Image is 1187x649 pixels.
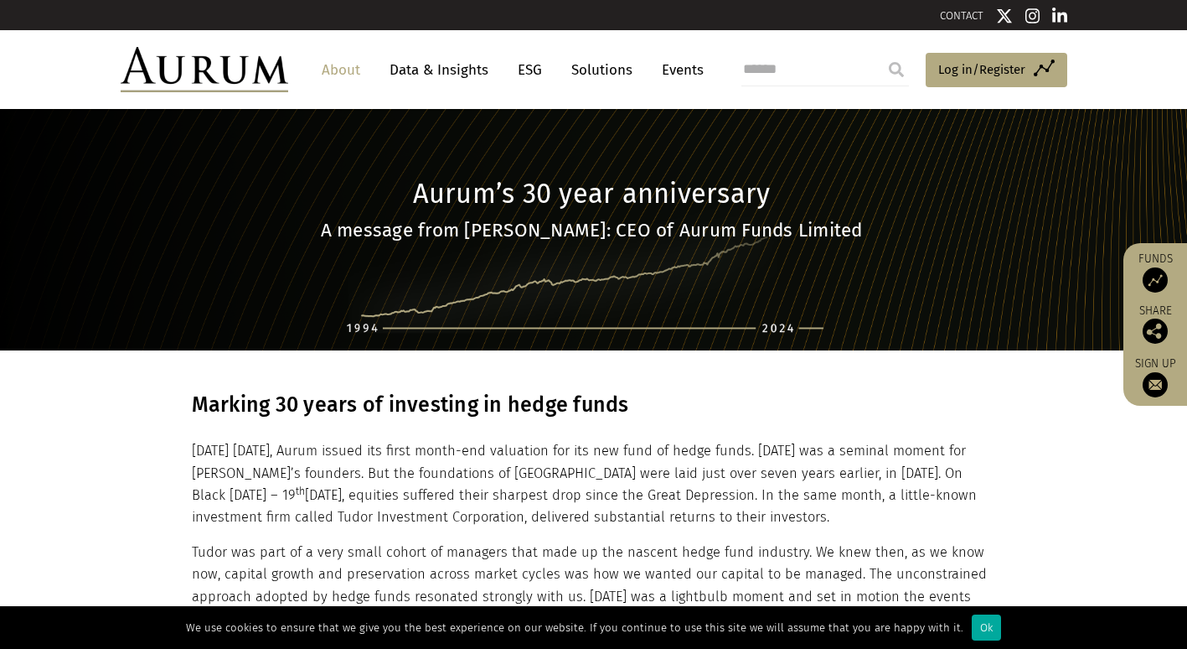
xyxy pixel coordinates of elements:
[321,219,863,241] strong: A message from [PERSON_NAME]: CEO of Aurum Funds Limited
[940,9,983,22] a: CONTACT
[1143,372,1168,397] img: Sign up to our newsletter
[996,8,1013,24] img: Twitter icon
[972,615,1001,641] div: Ok
[1132,305,1179,344] div: Share
[192,440,992,529] p: [DATE] [DATE], Aurum issued its first month-end valuation for its new fund of hedge funds. [DATE]...
[880,53,913,86] input: Submit
[121,47,288,92] img: Aurum
[926,53,1067,88] a: Log in/Register
[938,60,1025,80] span: Log in/Register
[296,485,305,497] sup: th
[1025,8,1040,24] img: Instagram icon
[313,55,369,86] a: About
[1132,252,1179,293] a: Funds
[381,55,497,86] a: Data & Insights
[509,55,550,86] a: ESG
[1132,356,1179,397] a: Sign up
[563,55,641,86] a: Solutions
[1143,267,1168,293] img: Access Funds
[1143,319,1168,344] img: Share this post
[653,55,704,86] a: Events
[192,392,992,430] h3: Marking 30 years of investing in hedge funds
[1052,8,1067,24] img: Linkedin icon
[192,178,992,210] h1: Aurum’s 30 year anniversary
[192,542,992,631] p: Tudor was part of a very small cohort of managers that made up the nascent hedge fund industry. W...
